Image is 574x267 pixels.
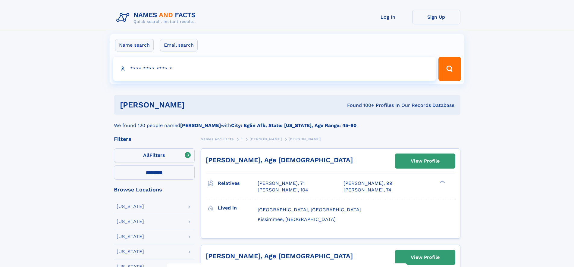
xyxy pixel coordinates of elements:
div: Browse Locations [114,187,195,192]
div: [US_STATE] [117,204,144,209]
label: Filters [114,148,195,163]
img: Logo Names and Facts [114,10,201,26]
a: [PERSON_NAME], Age [DEMOGRAPHIC_DATA] [206,156,353,164]
a: View Profile [395,154,455,168]
a: Log In [364,10,412,24]
span: [GEOGRAPHIC_DATA], [GEOGRAPHIC_DATA] [258,207,361,213]
div: ❯ [438,180,445,184]
h3: Relatives [218,178,258,188]
span: Kissimmee, [GEOGRAPHIC_DATA] [258,216,336,222]
a: Sign Up [412,10,460,24]
a: [PERSON_NAME], 104 [258,187,308,193]
a: [PERSON_NAME], 74 [343,187,391,193]
div: [US_STATE] [117,249,144,254]
a: [PERSON_NAME], Age [DEMOGRAPHIC_DATA] [206,252,353,260]
h1: [PERSON_NAME] [120,101,266,109]
label: Name search [115,39,154,51]
span: [PERSON_NAME] [289,137,321,141]
span: [PERSON_NAME] [249,137,282,141]
b: City: Eglin Afb, State: [US_STATE], Age Range: 45-60 [231,123,356,128]
span: F [240,137,243,141]
a: Names and Facts [201,135,234,143]
b: [PERSON_NAME] [180,123,221,128]
a: [PERSON_NAME], 99 [343,180,392,187]
div: We found 120 people named with . [114,115,460,129]
h3: Lived in [218,203,258,213]
label: Email search [160,39,198,51]
a: View Profile [395,250,455,265]
div: [US_STATE] [117,234,144,239]
a: F [240,135,243,143]
button: Search Button [438,57,461,81]
a: [PERSON_NAME] [249,135,282,143]
span: All [143,152,149,158]
div: Found 100+ Profiles In Our Records Database [266,102,454,109]
div: Filters [114,136,195,142]
div: [US_STATE] [117,219,144,224]
input: search input [113,57,436,81]
div: View Profile [411,250,440,264]
a: [PERSON_NAME], 71 [258,180,305,187]
div: View Profile [411,154,440,168]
